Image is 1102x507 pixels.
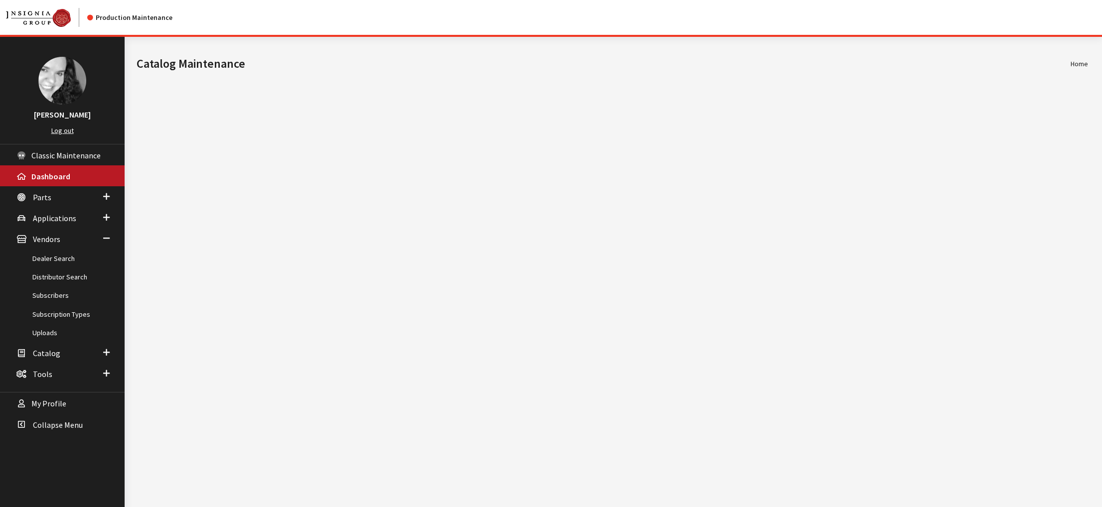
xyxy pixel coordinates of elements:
[137,55,1071,73] h1: Catalog Maintenance
[31,171,70,181] span: Dashboard
[51,126,74,135] a: Log out
[33,213,76,223] span: Applications
[1071,59,1088,69] li: Home
[33,235,60,245] span: Vendors
[33,192,51,202] span: Parts
[31,150,101,160] span: Classic Maintenance
[33,369,52,379] span: Tools
[33,348,60,358] span: Catalog
[33,420,83,430] span: Collapse Menu
[6,8,87,27] a: Insignia Group logo
[10,109,115,121] h3: [PERSON_NAME]
[87,12,172,23] div: Production Maintenance
[6,9,71,27] img: Catalog Maintenance
[38,57,86,105] img: Khrystal Dorton
[31,399,66,409] span: My Profile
